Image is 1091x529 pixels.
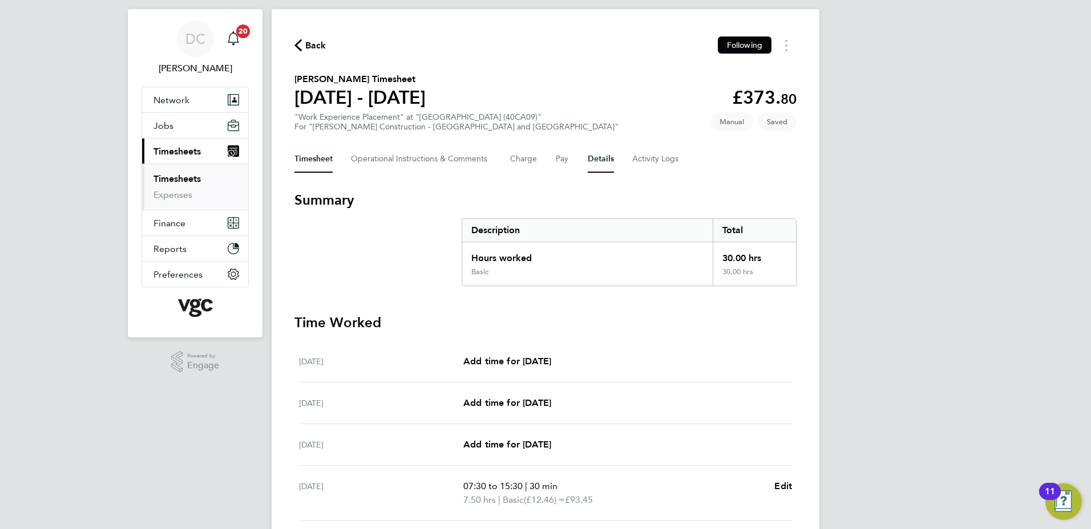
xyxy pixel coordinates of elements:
[299,355,463,368] div: [DATE]
[462,218,797,286] div: Summary
[299,479,463,507] div: [DATE]
[153,218,185,229] span: Finance
[294,72,426,86] h2: [PERSON_NAME] Timesheet
[142,87,248,112] button: Network
[153,269,203,280] span: Preferences
[142,262,248,287] button: Preferences
[187,361,219,371] span: Engage
[142,139,248,164] button: Timesheets
[294,314,797,332] h3: Time Worked
[236,25,250,38] span: 20
[294,145,333,173] button: Timesheet
[718,36,771,54] button: Following
[463,397,551,408] span: Add time for [DATE]
[776,36,797,54] button: Timesheets Menu
[142,21,249,75] a: DC[PERSON_NAME]
[142,62,249,75] span: Danny Carr
[530,481,557,491] span: 30 min
[758,112,797,131] span: This timesheet is Saved.
[299,438,463,451] div: [DATE]
[463,396,551,410] a: Add time for [DATE]
[153,173,201,184] a: Timesheets
[153,95,189,105] span: Network
[294,191,797,209] h3: Summary
[1045,483,1082,520] button: Open Resource Center, 11 new notifications
[294,112,619,132] div: "Work Experience Placement" at "[GEOGRAPHIC_DATA] (40CA09)"
[510,145,538,173] button: Charge
[774,479,792,493] a: Edit
[710,112,753,131] span: This timesheet was manually created.
[142,210,248,235] button: Finance
[727,40,762,50] span: Following
[142,299,249,317] a: Go to home page
[153,146,201,157] span: Timesheets
[222,21,245,57] a: 20
[463,438,551,451] a: Add time for [DATE]
[1045,491,1055,506] div: 11
[299,396,463,410] div: [DATE]
[294,122,619,132] div: For "[PERSON_NAME] Construction - [GEOGRAPHIC_DATA] and [GEOGRAPHIC_DATA]"
[185,31,205,46] span: DC
[153,120,173,131] span: Jobs
[463,439,551,450] span: Add time for [DATE]
[525,481,527,491] span: |
[294,86,426,109] h1: [DATE] - [DATE]
[713,267,796,286] div: 30.00 hrs
[142,236,248,261] button: Reports
[305,39,326,52] span: Back
[588,145,614,173] button: Details
[142,164,248,210] div: Timesheets
[294,38,326,52] button: Back
[463,356,551,367] span: Add time for [DATE]
[498,494,500,505] span: |
[774,481,792,491] span: Edit
[178,299,213,317] img: vgcgroup-logo-retina.png
[171,351,220,373] a: Powered byEngage
[463,355,551,368] a: Add time for [DATE]
[463,481,523,491] span: 07:30 to 15:30
[732,87,797,108] app-decimal: £373.
[713,219,796,242] div: Total
[128,9,262,337] nav: Main navigation
[632,145,680,173] button: Activity Logs
[503,493,524,507] span: Basic
[463,494,496,505] span: 7.50 hrs
[462,219,713,242] div: Description
[524,494,565,505] span: (£12.46) =
[713,242,796,267] div: 30.00 hrs
[351,145,492,173] button: Operational Instructions & Comments
[471,267,488,276] div: Basic
[556,145,569,173] button: Pay
[153,243,187,254] span: Reports
[565,494,593,505] span: £93.45
[153,189,192,200] a: Expenses
[781,91,797,107] span: 80
[142,113,248,138] button: Jobs
[462,242,713,267] div: Hours worked
[187,351,219,361] span: Powered by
